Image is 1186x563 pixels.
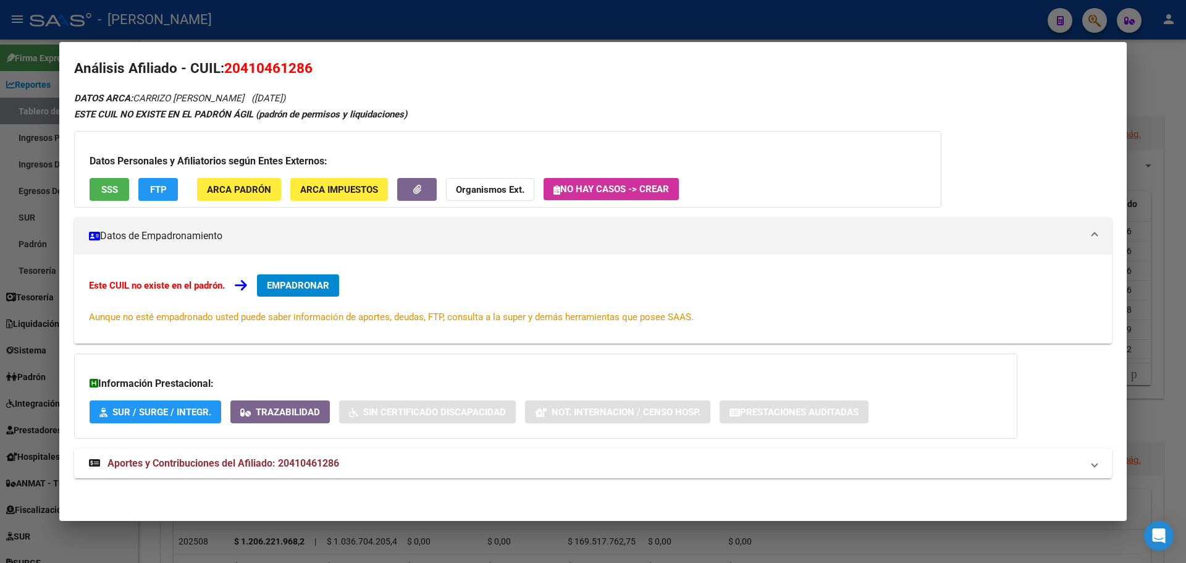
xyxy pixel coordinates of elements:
[300,184,378,195] span: ARCA Impuestos
[256,407,320,418] span: Trazabilidad
[74,93,244,104] span: CARRIZO [PERSON_NAME]
[89,311,694,323] span: Aunque no esté empadronado usted puede saber información de aportes, deudas, FTP, consulta a la s...
[257,274,339,297] button: EMPADRONAR
[150,184,167,195] span: FTP
[90,154,926,169] h3: Datos Personales y Afiliatorios según Entes Externos:
[90,376,1002,391] h3: Información Prestacional:
[89,229,1082,243] mat-panel-title: Datos de Empadronamiento
[74,58,1112,79] h2: Análisis Afiliado - CUIL:
[230,400,330,423] button: Trazabilidad
[74,93,133,104] strong: DATOS ARCA:
[207,184,271,195] span: ARCA Padrón
[740,407,859,418] span: Prestaciones Auditadas
[89,280,225,291] strong: Este CUIL no existe en el padrón.
[107,457,339,469] span: Aportes y Contribuciones del Afiliado: 20410461286
[74,109,407,120] strong: ESTE CUIL NO EXISTE EN EL PADRÓN ÁGIL (padrón de permisos y liquidaciones)
[224,60,313,76] span: 20410461286
[112,407,211,418] span: SUR / SURGE / INTEGR.
[553,184,669,195] span: No hay casos -> Crear
[267,280,329,291] span: EMPADRONAR
[339,400,516,423] button: Sin Certificado Discapacidad
[290,178,388,201] button: ARCA Impuestos
[251,93,285,104] span: ([DATE])
[363,407,506,418] span: Sin Certificado Discapacidad
[74,218,1112,255] mat-expansion-panel-header: Datos de Empadronamiento
[525,400,710,423] button: Not. Internacion / Censo Hosp.
[90,178,129,201] button: SSS
[101,184,118,195] span: SSS
[90,400,221,423] button: SUR / SURGE / INTEGR.
[456,184,524,195] strong: Organismos Ext.
[720,400,868,423] button: Prestaciones Auditadas
[74,449,1112,478] mat-expansion-panel-header: Aportes y Contribuciones del Afiliado: 20410461286
[74,255,1112,344] div: Datos de Empadronamiento
[552,407,700,418] span: Not. Internacion / Censo Hosp.
[197,178,281,201] button: ARCA Padrón
[544,178,679,200] button: No hay casos -> Crear
[1144,521,1174,551] div: Open Intercom Messenger
[446,178,534,201] button: Organismos Ext.
[138,178,178,201] button: FTP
